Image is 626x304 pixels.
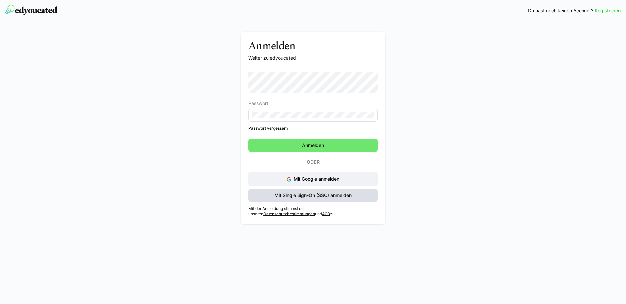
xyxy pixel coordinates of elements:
[248,206,378,216] p: Mit der Anmeldung stimmst du unseren und zu.
[248,126,378,131] a: Passwort vergessen?
[301,142,325,149] span: Anmelden
[248,189,378,202] button: Mit Single Sign-On (SSO) anmelden
[297,157,329,166] p: Oder
[294,176,339,182] span: Mit Google anmelden
[248,139,378,152] button: Anmelden
[248,101,268,106] span: Passwort
[248,172,378,186] button: Mit Google anmelden
[322,211,330,216] a: AGB
[528,7,593,14] span: Du hast noch keinen Account?
[263,211,315,216] a: Datenschutzbestimmungen
[273,192,353,199] span: Mit Single Sign-On (SSO) anmelden
[595,7,621,14] a: Registrieren
[5,5,57,15] img: edyoucated
[248,55,378,61] p: Weiter zu edyoucated
[248,39,378,52] h3: Anmelden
